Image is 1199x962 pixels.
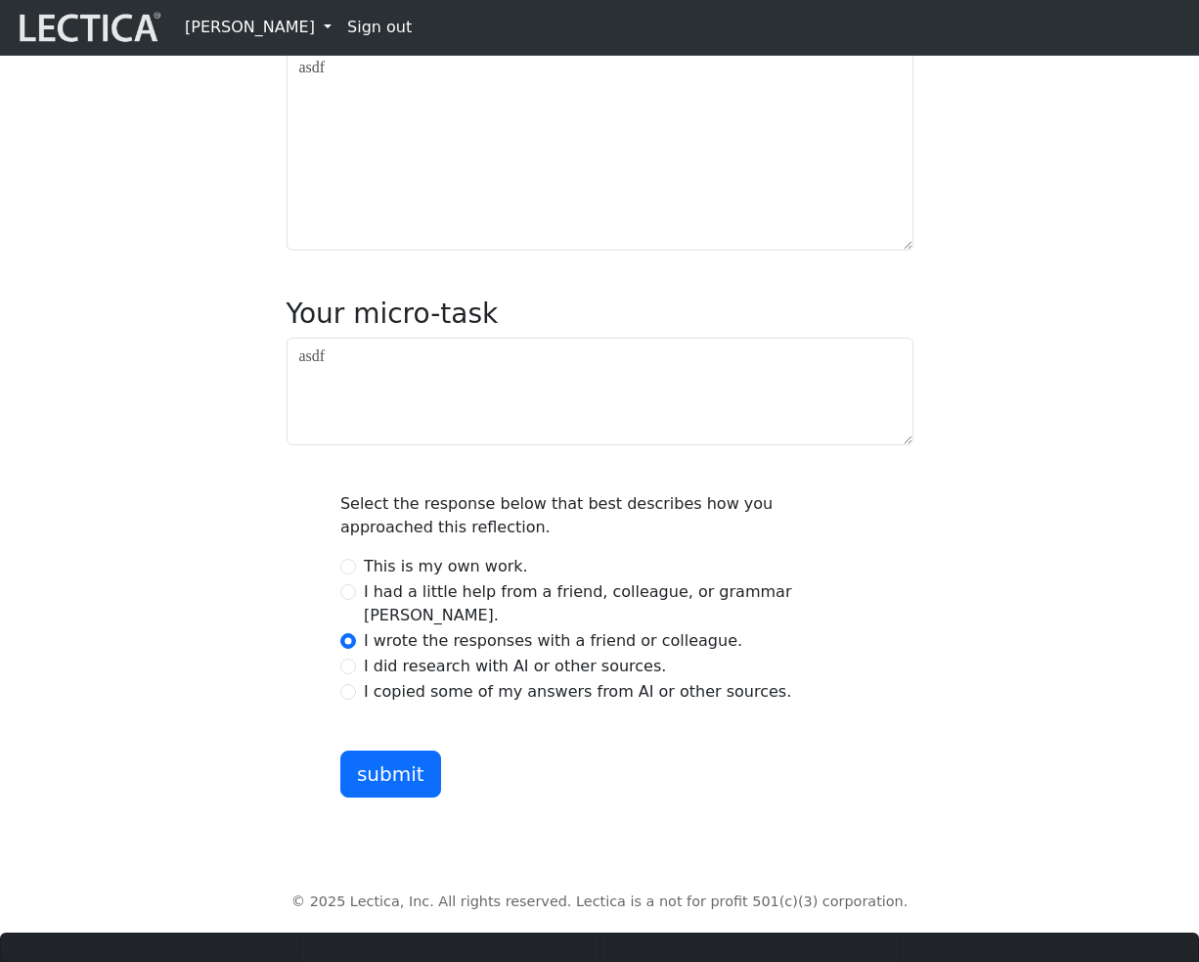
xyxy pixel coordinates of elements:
[364,680,791,704] label: I copied some of my answers from AI or other sources.
[364,629,742,653] label: I wrote the responses with a friend or colleague.
[340,751,441,798] button: submit
[339,8,420,47] a: Sign out
[364,555,528,578] label: This is my own work.
[15,9,161,46] img: lecticalive
[340,584,356,600] input: I had a little help from a friend, colleague, or grammar [PERSON_NAME].
[364,580,859,627] label: I had a little help from a friend, colleague, or grammar [PERSON_NAME].
[287,298,913,331] h3: Your micro-task
[340,659,356,674] input: I did research with AI or other sources.
[364,655,666,678] label: I did research with AI or other sources.
[340,684,356,700] input: I copied some of my answers from AI or other sources.
[340,633,356,649] input: I wrote the responses with a friend or colleague.
[177,8,339,47] a: [PERSON_NAME]
[340,559,356,574] input: This is my own work.
[340,492,859,539] p: Select the response below that best describes how you approached this reflection.
[54,892,1145,913] p: © 2025 Lectica, Inc. All rights reserved. Lectica is a not for profit 501(c)(3) corporation.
